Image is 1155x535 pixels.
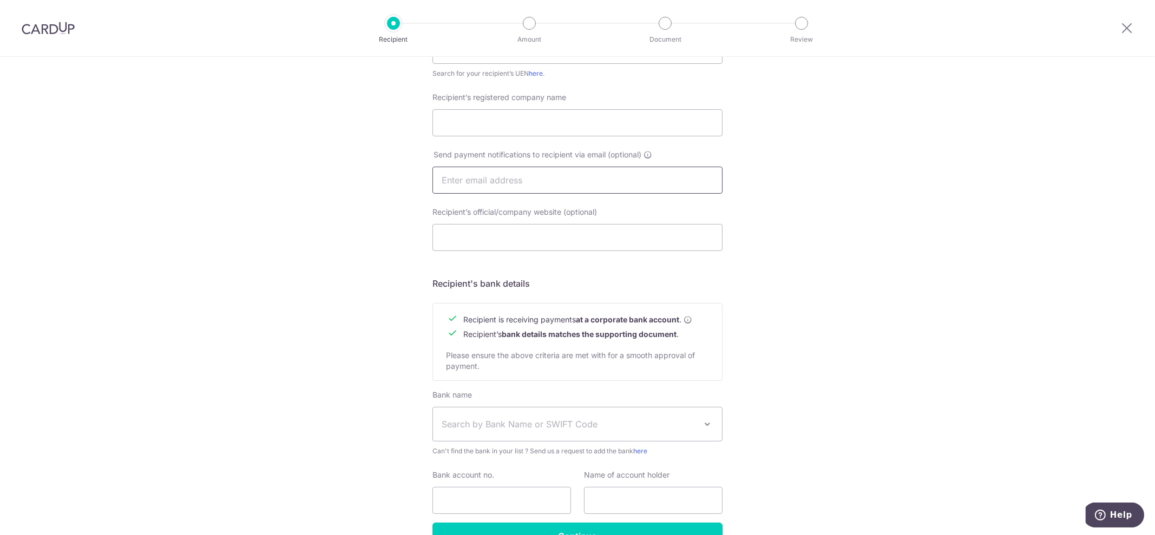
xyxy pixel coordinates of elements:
[762,34,842,45] p: Review
[24,8,47,17] span: Help
[463,329,679,339] span: Recipient’s .
[502,329,677,339] b: bank details matches the supporting document
[432,470,494,480] label: Bank account no.
[446,351,695,371] span: Please ensure the above criteria are met with for a smooth approval of payment.
[432,277,723,290] h5: Recipient's bank details
[584,470,670,480] label: Name of account holder
[463,314,692,325] span: Recipient is receiving payments .
[22,22,75,35] img: CardUp
[432,207,597,217] label: Recipient’s official/company website (optional)
[529,69,543,77] a: here
[353,34,434,45] p: Recipient
[489,34,569,45] p: Amount
[432,389,472,400] label: Bank name
[432,93,566,102] span: Recipient’s registered company name
[1086,503,1144,530] iframe: Opens a widget where you can find more information
[434,149,641,160] span: Send payment notifications to recipient via email (optional)
[633,447,647,455] a: here
[432,167,723,194] input: Enter email address
[432,68,723,79] div: Search for your recipient’s UEN .
[432,446,723,457] span: Can't find the bank in your list ? Send us a request to add the bank
[625,34,705,45] p: Document
[442,418,696,431] span: Search by Bank Name or SWIFT Code
[576,314,679,325] b: at a corporate bank account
